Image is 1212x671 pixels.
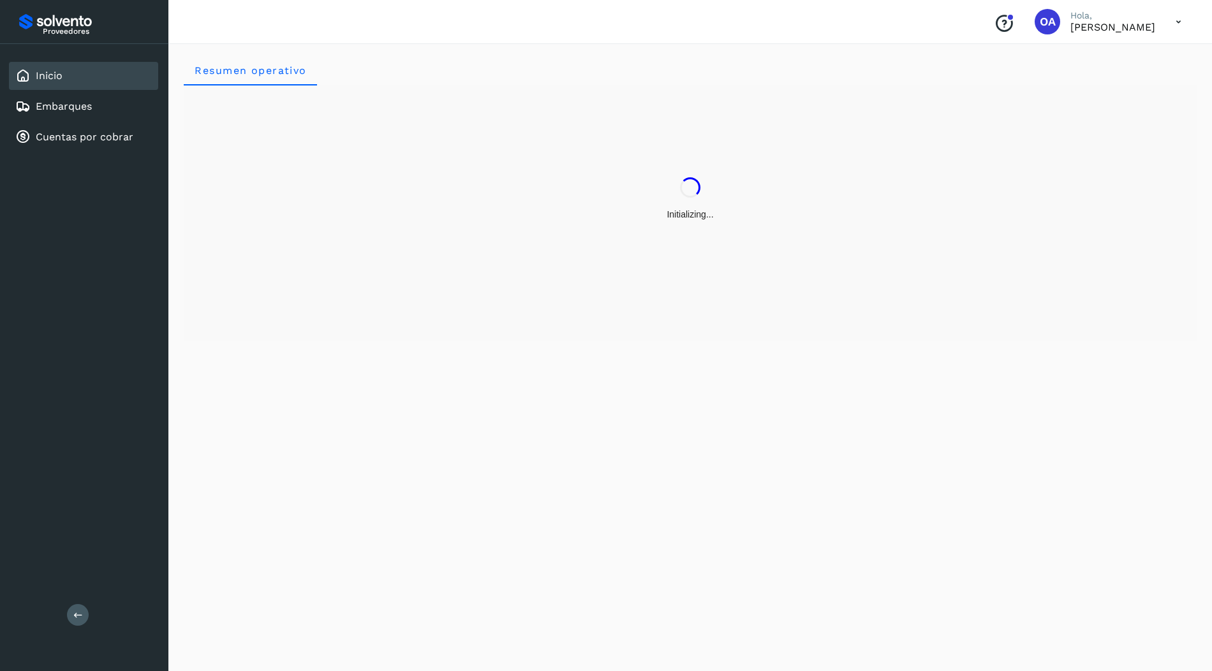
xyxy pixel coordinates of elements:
a: Embarques [36,100,92,112]
span: Resumen operativo [194,64,307,77]
p: OSCAR ARZATE LEIJA [1070,21,1155,33]
a: Inicio [36,70,63,82]
p: Hola, [1070,10,1155,21]
div: Embarques [9,92,158,121]
div: Inicio [9,62,158,90]
p: Proveedores [43,27,153,36]
a: Cuentas por cobrar [36,131,133,143]
div: Cuentas por cobrar [9,123,158,151]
